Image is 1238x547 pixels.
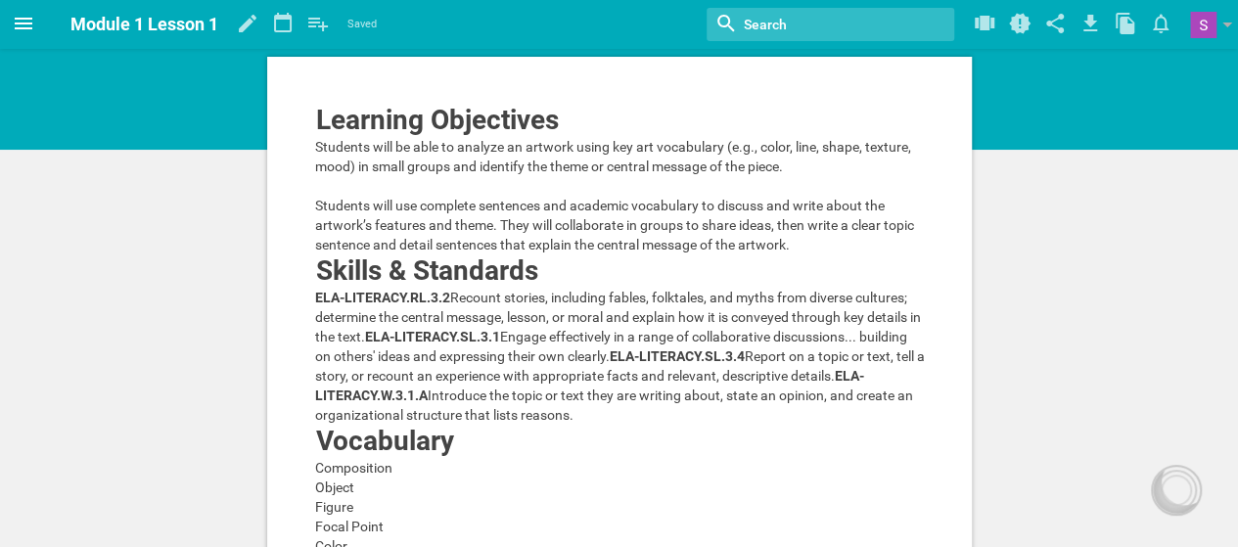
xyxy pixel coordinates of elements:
span: Recount stories, including fables, folktales, and myths from diverse cultures; determine the cent... [315,290,924,344]
span: Saved [347,15,377,34]
input: Search [742,12,890,37]
span: Introduce the topic or text they are writing about, state an opinion, and create an organizationa... [315,387,916,423]
span: Students will be able to analyze an artwork using key art vocabulary (e.g., color, line, shape, t... [315,139,914,174]
span: Students will use complete sentences and academic vocabulary to discuss and write about the artwo... [315,198,917,252]
span: Skills & Standards [316,254,538,287]
span: Engage effectively in a range of collaborative discussions... building on others' ideas and expre... [315,329,910,364]
span: Object [315,479,354,495]
span: Figure [315,499,353,515]
span: ELA-LITERACY.SL.3.4 [610,348,745,364]
span: ELA-LITERACY.SL.3.1 [365,329,500,344]
span: Composition [315,460,392,476]
span: ELA-LITERACY.RL.3.2 [315,290,450,305]
span: Vocabulary [316,425,454,457]
span: Learning Objectives [316,104,559,136]
span: Module 1 Lesson 1 [70,14,218,34]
